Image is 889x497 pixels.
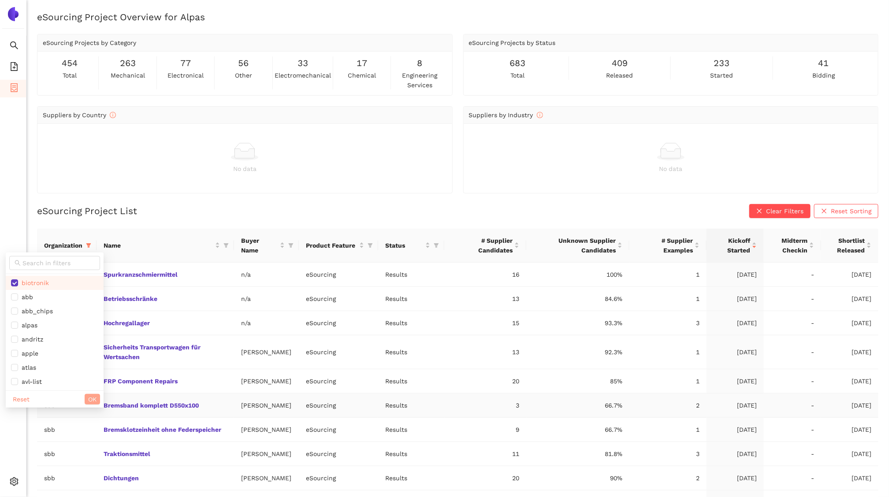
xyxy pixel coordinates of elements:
td: - [764,287,821,311]
h2: eSourcing Project Overview for Alpas [37,11,878,23]
span: search [10,38,19,56]
td: Results [378,466,444,490]
td: n/a [234,287,299,311]
td: 66.7% [526,418,629,442]
th: this column's title is Midterm Checkin,this column is sortable [764,229,821,263]
td: [DATE] [707,466,764,490]
span: eSourcing Projects by Status [469,39,556,46]
td: 13 [444,287,526,311]
td: [PERSON_NAME] [234,442,299,466]
td: [DATE] [821,369,878,393]
td: eSourcing [299,418,378,442]
div: No data [469,164,873,174]
td: 2 [629,393,707,418]
td: 16 [444,263,526,287]
span: Suppliers by Industry [469,111,543,119]
span: filter [86,243,91,248]
span: filter [84,239,93,252]
td: 9 [444,418,526,442]
span: started [710,70,733,80]
span: atlas [18,364,36,371]
td: 3 [444,393,526,418]
span: 409 [612,56,628,70]
span: chemical [348,70,376,80]
td: 20 [444,466,526,490]
td: eSourcing [299,287,378,311]
span: Name [104,241,213,250]
td: eSourcing [299,466,378,490]
td: Results [378,442,444,466]
span: info-circle [110,112,116,118]
td: Results [378,311,444,335]
span: 233 [714,56,729,70]
td: eSourcing [299,311,378,335]
td: - [764,335,821,369]
img: Logo [6,7,20,21]
span: Organization [44,241,82,250]
th: this column's title is Buyer Name,this column is sortable [234,229,299,263]
span: andritz [18,336,43,343]
span: 41 [818,56,829,70]
td: 1 [629,263,707,287]
td: - [764,369,821,393]
td: - [764,263,821,287]
span: total [511,70,525,80]
td: - [764,393,821,418]
td: [DATE] [821,393,878,418]
td: 92.3% [526,335,629,369]
button: closeClear Filters [749,204,811,218]
td: 100% [526,263,629,287]
td: [DATE] [707,369,764,393]
td: sbb [37,466,97,490]
span: # Supplier Examples [636,236,693,255]
span: 17 [357,56,367,70]
td: 93.3% [526,311,629,335]
button: closeReset Sorting [814,204,878,218]
td: 1 [629,369,707,393]
button: Reset [9,394,33,404]
span: filter [368,243,373,248]
span: container [10,80,19,98]
span: 8 [417,56,422,70]
span: close [821,208,827,215]
span: Unknown Supplier Candidates [533,236,616,255]
td: Results [378,418,444,442]
td: - [764,418,821,442]
span: Reset [13,394,30,404]
span: 33 [298,56,308,70]
h2: eSourcing Project List [37,204,137,217]
td: 3 [629,442,707,466]
th: this column's title is Status,this column is sortable [378,229,444,263]
td: [DATE] [707,442,764,466]
td: [DATE] [707,335,764,369]
td: n/a [234,311,299,335]
td: [DATE] [821,311,878,335]
span: abb [18,293,33,300]
td: - [764,442,821,466]
span: electronical [167,70,204,80]
td: Results [378,287,444,311]
td: [DATE] [707,393,764,418]
span: filter [286,234,295,257]
td: 15 [444,311,526,335]
td: eSourcing [299,393,378,418]
span: 454 [62,56,78,70]
span: Midterm Checkin [771,236,807,255]
span: filter [432,239,441,252]
span: filter [223,243,229,248]
span: 56 [238,56,249,70]
span: other [235,70,252,80]
td: 1 [629,287,707,311]
td: 1 [629,335,707,369]
span: Status [385,241,424,250]
span: eSourcing Projects by Category [43,39,136,46]
input: Search in filters [22,258,95,268]
th: this column's title is Product Feature,this column is sortable [299,229,378,263]
span: avl-list [18,378,42,385]
td: eSourcing [299,442,378,466]
span: Suppliers by Country [43,111,116,119]
td: [PERSON_NAME] [234,466,299,490]
td: 66.7% [526,393,629,418]
span: filter [366,239,375,252]
span: OK [88,394,97,404]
